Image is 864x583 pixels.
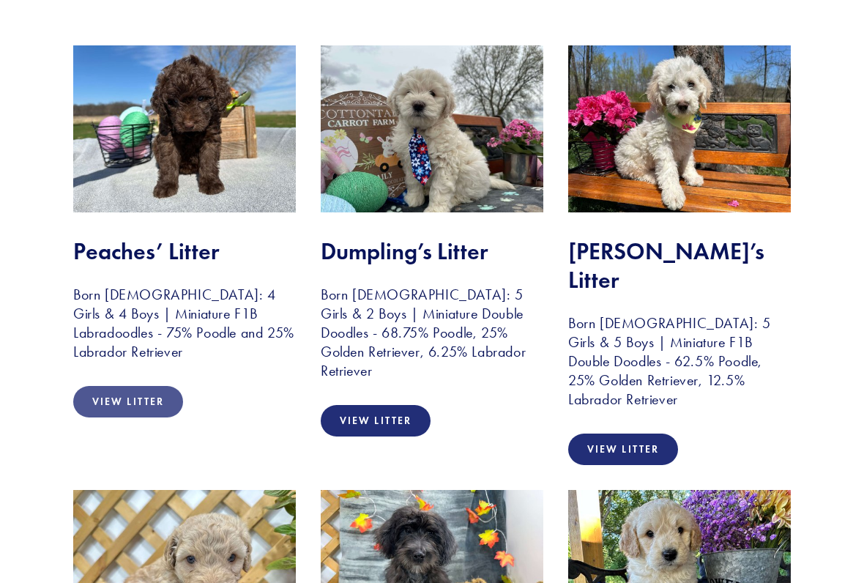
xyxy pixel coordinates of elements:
h3: Born [DEMOGRAPHIC_DATA]: 5 Girls & 2 Boys | Miniature Double Doodles - 68.75% Poodle, 25% Golden ... [321,285,543,380]
h2: [PERSON_NAME]’s Litter [568,237,791,294]
a: View Litter [321,405,431,437]
h2: Peaches’ Litter [73,237,296,265]
h3: Born [DEMOGRAPHIC_DATA]: 4 Girls & 4 Boys | Miniature F1B Labradoodles - 75% Poodle and 25% Labra... [73,285,296,361]
a: View Litter [73,386,183,417]
h2: Dumpling’s Litter [321,237,543,265]
h3: Born [DEMOGRAPHIC_DATA]: 5 Girls & 5 Boys | Miniature F1B Double Doodles - 62.5% Poodle, 25% Gold... [568,313,791,409]
a: View Litter [568,434,678,465]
